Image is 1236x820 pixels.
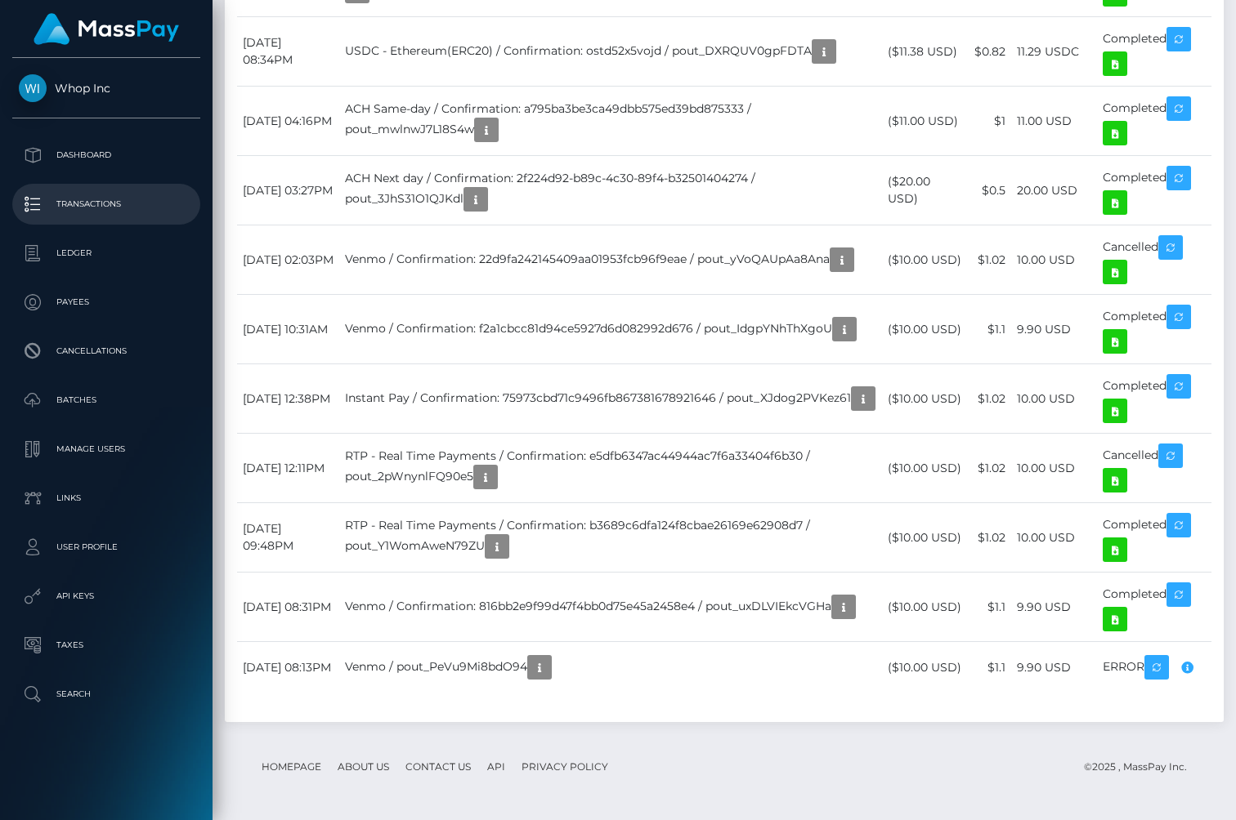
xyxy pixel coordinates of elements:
td: ($10.00 USD) [882,573,969,642]
a: Transactions [12,184,200,225]
a: Links [12,478,200,519]
p: Search [19,682,194,706]
td: 10.00 USD [1011,225,1097,295]
td: 11.29 USDC [1011,17,1097,87]
a: Manage Users [12,429,200,470]
span: Whop Inc [12,81,200,96]
p: Dashboard [19,143,194,167]
td: 9.90 USD [1011,573,1097,642]
img: Whop Inc [19,74,47,102]
p: User Profile [19,535,194,559]
td: ($11.00 USD) [882,87,969,156]
td: Completed [1097,87,1211,156]
p: Links [19,486,194,510]
td: [DATE] 10:31AM [237,295,339,364]
td: Completed [1097,295,1211,364]
td: ($20.00 USD) [882,156,969,225]
td: $1.02 [969,434,1011,503]
td: 10.00 USD [1011,503,1097,573]
td: 10.00 USD [1011,434,1097,503]
td: [DATE] 09:48PM [237,503,339,573]
td: ACH Same-day / Confirmation: a795ba3be3ca49dbb575ed39bd875333 / pout_mwlnwJ7L18S4w [339,87,882,156]
a: Cancellations [12,331,200,372]
td: [DATE] 08:34PM [237,17,339,87]
p: Taxes [19,633,194,657]
p: Manage Users [19,437,194,461]
td: $1 [969,87,1011,156]
a: About Us [331,754,396,779]
td: Completed [1097,364,1211,434]
td: Venmo / Confirmation: 816bb2e9f99d47f4bb0d75e45a2458e4 / pout_uxDLVIEkcVGHa [339,573,882,642]
a: Privacy Policy [515,754,615,779]
td: Completed [1097,17,1211,87]
td: $1.02 [969,364,1011,434]
a: Batches [12,380,200,421]
td: ($10.00 USD) [882,642,969,693]
td: ($10.00 USD) [882,364,969,434]
td: Cancelled [1097,434,1211,503]
td: ACH Next day / Confirmation: 2f224d92-b89c-4c30-89f4-b32501404274 / pout_3JhS31O1QJKdl [339,156,882,225]
td: USDC - Ethereum(ERC20) / Confirmation: ostd52x5vojd / pout_DXRQUV0gpFDTA [339,17,882,87]
td: ERROR [1097,642,1211,693]
td: $1.1 [969,573,1011,642]
td: [DATE] 04:16PM [237,87,339,156]
a: API Keys [12,576,200,617]
a: API [481,754,512,779]
td: ($10.00 USD) [882,434,969,503]
img: MassPay Logo [34,13,179,45]
td: $1.02 [969,503,1011,573]
td: Completed [1097,156,1211,225]
td: Completed [1097,503,1211,573]
td: Venmo / Confirmation: f2a1cbcc81d94ce5927d6d082992d676 / pout_IdgpYNhThXgoU [339,295,882,364]
a: Ledger [12,233,200,274]
td: ($10.00 USD) [882,225,969,295]
td: Cancelled [1097,225,1211,295]
td: $0.82 [969,17,1011,87]
p: Batches [19,388,194,412]
td: ($10.00 USD) [882,295,969,364]
td: $1.1 [969,295,1011,364]
a: Dashboard [12,135,200,176]
div: © 2025 , MassPay Inc. [1084,758,1199,776]
td: Completed [1097,573,1211,642]
td: Venmo / pout_PeVu9Mi8bdO94 [339,642,882,693]
td: [DATE] 12:38PM [237,364,339,434]
p: Ledger [19,241,194,265]
td: 20.00 USD [1011,156,1097,225]
td: $0.5 [969,156,1011,225]
a: Homepage [255,754,328,779]
td: [DATE] 02:03PM [237,225,339,295]
p: API Keys [19,584,194,608]
td: 9.90 USD [1011,295,1097,364]
td: Instant Pay / Confirmation: 75973cbd71c9496fb867381678921646 / pout_XJdog2PVKez61 [339,364,882,434]
td: [DATE] 03:27PM [237,156,339,225]
p: Cancellations [19,339,194,363]
p: Transactions [19,192,194,216]
td: Venmo / Confirmation: 22d9fa242145409aa01953fcb96f9eae / pout_yVoQAUpAa8Ana [339,225,882,295]
p: Payees [19,290,194,314]
td: RTP - Real Time Payments / Confirmation: e5dfb6347ac44944ac7f6a33404f6b30 / pout_2pWnynlFQ90e5 [339,434,882,503]
td: [DATE] 08:13PM [237,642,339,693]
a: Payees [12,282,200,323]
td: [DATE] 08:31PM [237,573,339,642]
td: 9.90 USD [1011,642,1097,693]
td: 10.00 USD [1011,364,1097,434]
a: User Profile [12,527,200,568]
td: [DATE] 12:11PM [237,434,339,503]
td: $1.02 [969,225,1011,295]
td: 11.00 USD [1011,87,1097,156]
td: $1.1 [969,642,1011,693]
td: ($11.38 USD) [882,17,969,87]
a: Search [12,674,200,715]
a: Taxes [12,625,200,666]
td: ($10.00 USD) [882,503,969,573]
a: Contact Us [399,754,477,779]
td: RTP - Real Time Payments / Confirmation: b3689c6dfa124f8cbae26169e62908d7 / pout_Y1WomAweN79ZU [339,503,882,573]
